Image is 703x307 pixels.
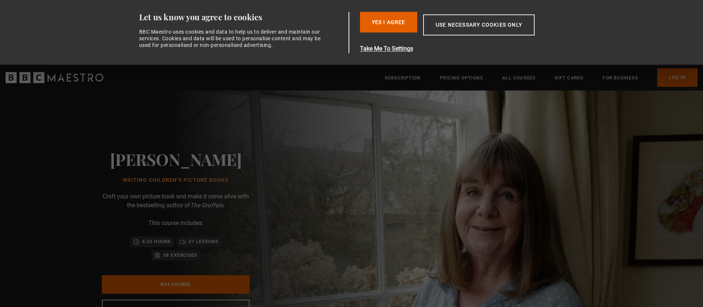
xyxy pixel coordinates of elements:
p: 38 exercises [163,252,197,259]
div: BBC Maestro uses cookies and data to help us to deliver and maintain our services. Cookies and da... [139,28,325,49]
a: Log In [657,68,697,87]
button: Use necessary cookies only [423,14,535,35]
a: For business [603,74,638,82]
h1: Writing Children's Picture Books [110,177,242,183]
a: Buy Course [102,275,250,294]
p: This course includes: [148,219,203,228]
i: The Gruffalo [190,202,223,209]
h2: [PERSON_NAME] [110,150,242,168]
p: 6.25 hours [142,238,171,245]
p: 27 lessons [189,238,219,245]
button: Take Me To Settings [360,44,570,53]
nav: Primary [385,68,697,87]
div: Let us know you agree to cookies [139,12,346,23]
p: Craft your own picture book and make it come alive with the bestselling author of . [102,192,250,210]
a: Pricing Options [440,74,483,82]
svg: BBC Maestro [6,72,103,83]
a: Gift Cards [555,74,583,82]
a: All Courses [502,74,535,82]
button: Yes I Agree [360,12,417,33]
a: Subscription [385,74,421,82]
